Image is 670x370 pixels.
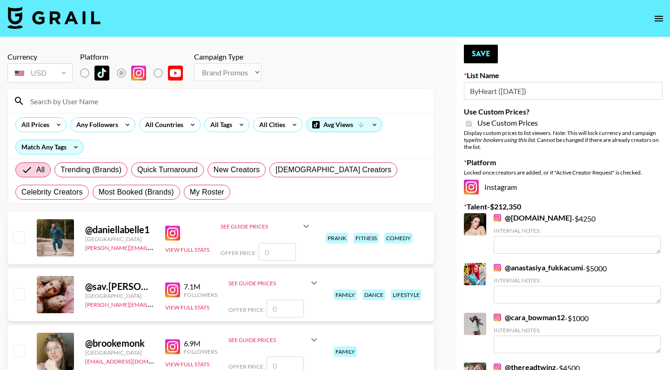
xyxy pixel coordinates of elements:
[362,289,385,300] div: dance
[60,164,121,175] span: Trending (Brands)
[334,289,357,300] div: family
[494,313,661,353] div: - $ 1000
[494,264,501,271] img: Instagram
[259,243,296,261] input: 0
[165,304,209,311] button: View Full Stats
[494,214,501,222] img: Instagram
[80,52,190,61] div: Platform
[131,66,146,81] img: Instagram
[165,246,209,253] button: View Full Stats
[165,226,180,241] img: Instagram
[391,289,422,300] div: lifestyle
[464,129,663,150] div: Display custom prices to list viewers. Note: This will lock currency and campaign type . Cannot b...
[25,94,428,108] input: Search by User Name
[326,233,348,243] div: prank
[205,118,234,132] div: All Tags
[354,233,379,243] div: fitness
[85,299,223,308] a: [PERSON_NAME][EMAIL_ADDRESS][DOMAIN_NAME]
[494,277,661,284] div: Internal Notes:
[228,329,320,351] div: See Guide Prices
[165,361,209,368] button: View Full Stats
[228,306,265,313] span: Offer Price:
[464,45,498,63] button: Save
[221,249,257,256] span: Offer Price:
[475,136,535,143] em: for bookers using this list
[464,169,663,176] div: Locked once creators are added, or if "Active Creator Request" is checked.
[168,66,183,81] img: YouTube
[85,349,154,356] div: [GEOGRAPHIC_DATA]
[221,223,301,230] div: See Guide Prices
[85,224,154,235] div: @ daniellabelle1
[36,164,45,175] span: All
[85,337,154,349] div: @ brookemonk
[494,327,661,334] div: Internal Notes:
[494,314,501,321] img: Instagram
[137,164,198,175] span: Quick Turnaround
[494,313,565,322] a: @cara_bowman12
[494,263,583,272] a: @anastasiya_fukkacumi
[228,280,308,287] div: See Guide Prices
[85,281,154,292] div: @ sav.[PERSON_NAME]
[384,233,413,243] div: comedy
[190,187,224,198] span: My Roster
[464,202,663,211] label: Talent - $ 212,350
[464,180,663,195] div: Instagram
[464,180,479,195] img: Instagram
[184,348,217,355] div: Followers
[80,63,190,83] div: List locked to Instagram.
[85,356,179,365] a: [EMAIL_ADDRESS][DOMAIN_NAME]
[94,66,109,81] img: TikTok
[184,339,217,348] div: 6.9M
[307,118,382,132] div: Avg Views
[228,272,320,294] div: See Guide Prices
[21,187,83,198] span: Celebrity Creators
[165,339,180,354] img: Instagram
[464,107,663,116] label: Use Custom Prices?
[165,283,180,297] img: Instagram
[650,9,668,28] button: open drawer
[85,235,154,242] div: [GEOGRAPHIC_DATA]
[9,65,71,81] div: USD
[228,363,265,370] span: Offer Price:
[16,118,51,132] div: All Prices
[85,242,223,251] a: [PERSON_NAME][EMAIL_ADDRESS][DOMAIN_NAME]
[99,187,174,198] span: Most Booked (Brands)
[7,61,73,85] div: Currency is locked to USD
[477,118,538,128] span: Use Custom Prices
[221,215,312,237] div: See Guide Prices
[464,158,663,167] label: Platform
[275,164,391,175] span: [DEMOGRAPHIC_DATA] Creators
[494,213,661,254] div: - $ 4250
[254,118,287,132] div: All Cities
[7,7,100,29] img: Grail Talent
[494,227,661,234] div: Internal Notes:
[7,52,73,61] div: Currency
[85,292,154,299] div: [GEOGRAPHIC_DATA]
[184,291,217,298] div: Followers
[16,140,83,154] div: Match Any Tags
[214,164,260,175] span: New Creators
[194,52,261,61] div: Campaign Type
[140,118,185,132] div: All Countries
[334,346,357,357] div: family
[71,118,120,132] div: Any Followers
[464,71,663,80] label: List Name
[184,282,217,291] div: 7.1M
[494,213,572,222] a: @[DOMAIN_NAME]
[494,263,661,303] div: - $ 5000
[267,300,304,317] input: 0
[228,336,308,343] div: See Guide Prices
